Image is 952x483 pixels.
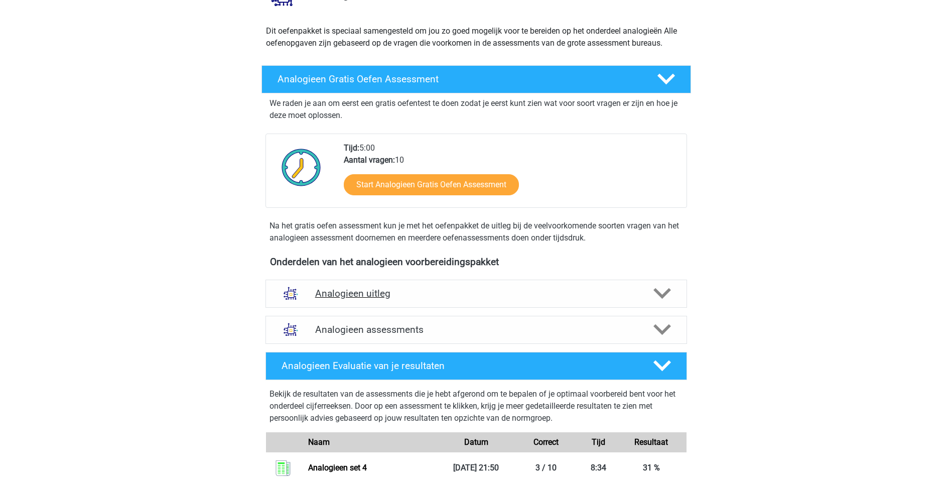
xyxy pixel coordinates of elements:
a: uitleg Analogieen uitleg [261,280,691,308]
h4: Analogieen uitleg [315,288,637,299]
h4: Analogieen Gratis Oefen Assessment [278,73,641,85]
div: Datum [441,436,511,448]
p: Dit oefenpakket is speciaal samengesteld om jou zo goed mogelijk voor te bereiden op het onderdee... [266,25,687,49]
b: Tijd: [344,143,359,153]
div: 5:00 10 [336,142,686,207]
img: analogieen uitleg [278,281,304,306]
a: assessments Analogieen assessments [261,316,691,344]
p: We raden je aan om eerst een gratis oefentest te doen zodat je eerst kunt zien wat voor soort vra... [269,97,683,122]
p: Bekijk de resultaten van de assessments die je hebt afgerond om te bepalen of je optimaal voorber... [269,388,683,424]
div: Correct [511,436,581,448]
div: Naam [301,436,441,448]
img: Klok [276,142,327,192]
a: Analogieen Evaluatie van je resultaten [261,352,691,380]
a: Start Analogieen Gratis Oefen Assessment [344,174,519,195]
h4: Onderdelen van het analogieen voorbereidingspakket [270,256,683,268]
img: analogieen assessments [278,317,304,342]
div: Tijd [581,436,616,448]
a: Analogieen set 4 [308,463,367,472]
b: Aantal vragen: [344,155,395,165]
h4: Analogieen Evaluatie van je resultaten [282,360,637,372]
h4: Analogieen assessments [315,324,637,335]
a: Analogieen Gratis Oefen Assessment [257,65,695,93]
div: Resultaat [616,436,687,448]
div: Na het gratis oefen assessment kun je met het oefenpakket de uitleg bij de veelvoorkomende soorte... [265,220,687,244]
